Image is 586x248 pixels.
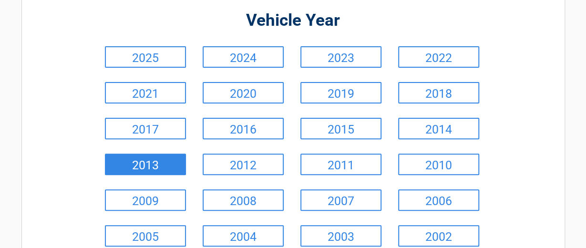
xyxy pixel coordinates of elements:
a: 2004 [203,225,284,247]
a: 2025 [105,46,186,68]
a: 2015 [300,118,381,139]
a: 2019 [300,82,381,103]
a: 2009 [105,189,186,211]
a: 2006 [398,189,479,211]
a: 2011 [300,154,381,175]
a: 2014 [398,118,479,139]
a: 2007 [300,189,381,211]
a: 2022 [398,46,479,68]
a: 2005 [105,225,186,247]
a: 2024 [203,46,284,68]
a: 2020 [203,82,284,103]
a: 2002 [398,225,479,247]
a: 2013 [105,154,186,175]
a: 2016 [203,118,284,139]
a: 2008 [203,189,284,211]
a: 2017 [105,118,186,139]
a: 2018 [398,82,479,103]
a: 2003 [300,225,381,247]
a: 2010 [398,154,479,175]
a: 2012 [203,154,284,175]
a: 2023 [300,46,381,68]
h2: Vehicle Year [103,10,484,32]
a: 2021 [105,82,186,103]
